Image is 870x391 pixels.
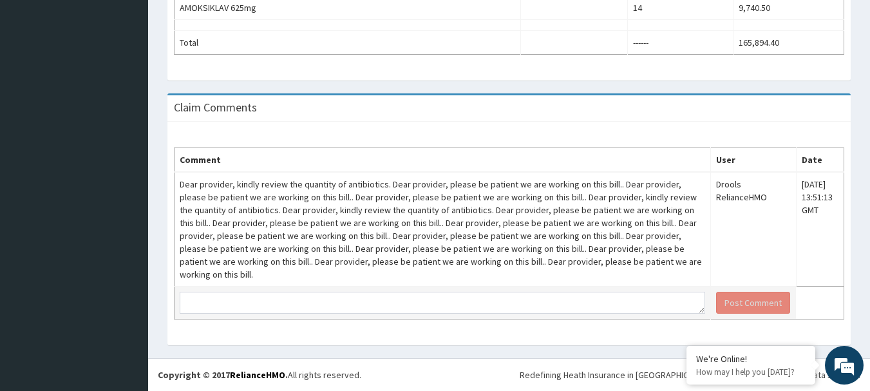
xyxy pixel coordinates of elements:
[696,353,806,365] div: We're Online!
[711,148,796,173] th: User
[158,369,288,381] strong: Copyright © 2017 .
[796,172,844,287] td: [DATE] 13:51:13 GMT
[175,172,711,287] td: Dear provider, kindly review the quantity of antibiotics. Dear provider, please be patient we are...
[716,292,790,314] button: Post Comment
[175,31,521,55] td: Total
[175,148,711,173] th: Comment
[230,369,285,381] a: RelianceHMO
[148,358,870,391] footer: All rights reserved.
[711,172,796,287] td: Drools RelianceHMO
[628,31,733,55] td: ------
[796,148,844,173] th: Date
[174,102,257,113] h3: Claim Comments
[520,368,860,381] div: Redefining Heath Insurance in [GEOGRAPHIC_DATA] using Telemedicine and Data Science!
[733,31,844,55] td: 165,894.40
[696,367,806,377] p: How may I help you today?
